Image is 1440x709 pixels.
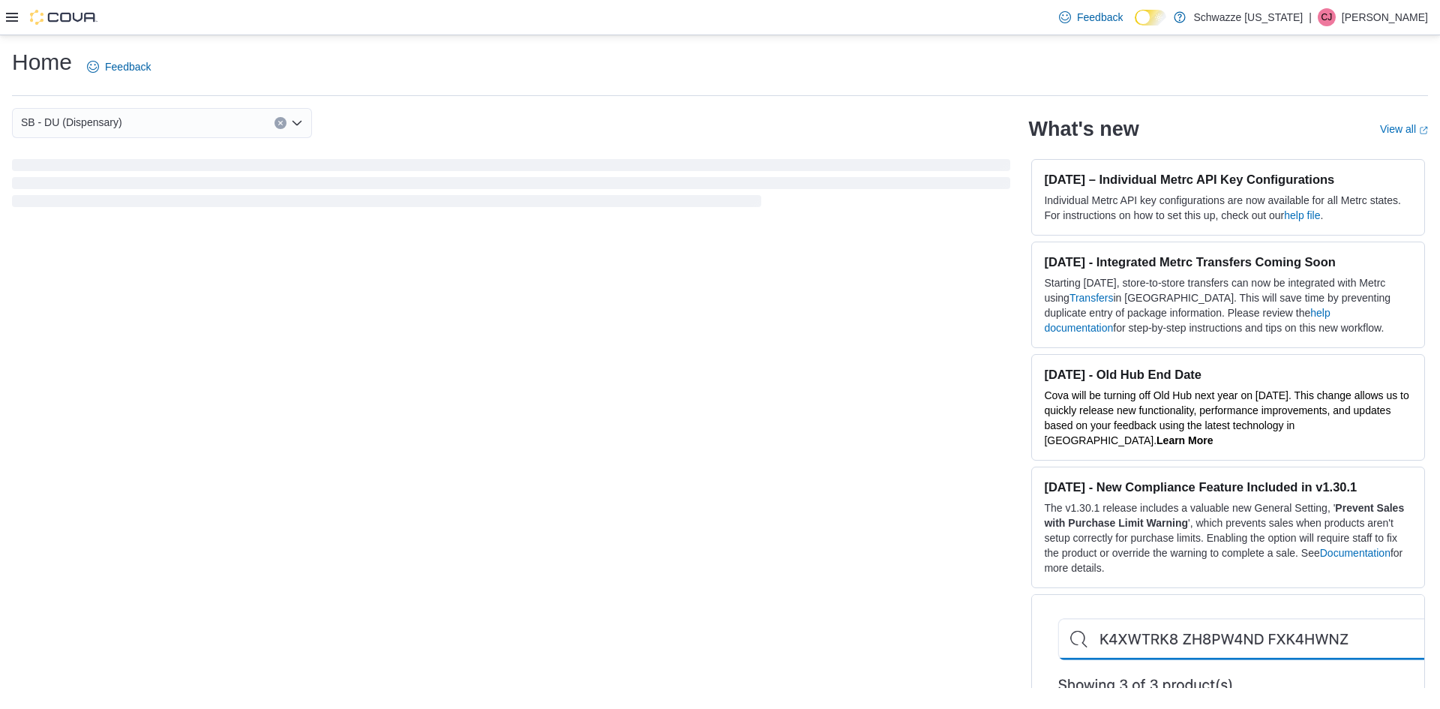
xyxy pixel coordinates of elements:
button: Open list of options [291,117,303,129]
p: | [1309,8,1312,26]
p: Starting [DATE], store-to-store transfers can now be integrated with Metrc using in [GEOGRAPHIC_D... [1044,275,1412,335]
span: Loading [12,162,1010,210]
h1: Home [12,47,72,77]
a: help file [1284,209,1320,221]
span: Cova will be turning off Old Hub next year on [DATE]. This change allows us to quickly release ne... [1044,389,1408,446]
a: Transfers [1069,292,1114,304]
svg: External link [1419,126,1428,135]
p: Schwazze [US_STATE] [1193,8,1303,26]
input: Dark Mode [1135,10,1166,26]
a: Feedback [1053,2,1129,32]
a: Learn More [1156,434,1213,446]
h3: [DATE] - Old Hub End Date [1044,367,1412,382]
a: Documentation [1320,547,1390,559]
a: help documentation [1044,307,1330,334]
img: Cova [30,10,97,25]
button: Clear input [274,117,286,129]
span: SB - DU (Dispensary) [21,113,122,131]
a: View allExternal link [1380,123,1428,135]
p: Individual Metrc API key configurations are now available for all Metrc states. For instructions ... [1044,193,1412,223]
span: CJ [1321,8,1333,26]
h2: What's new [1028,117,1138,141]
h3: [DATE] - New Compliance Feature Included in v1.30.1 [1044,479,1412,494]
h3: [DATE] – Individual Metrc API Key Configurations [1044,172,1412,187]
h3: [DATE] - Integrated Metrc Transfers Coming Soon [1044,254,1412,269]
div: Clayton James Willison [1318,8,1336,26]
a: Feedback [81,52,157,82]
span: Feedback [105,59,151,74]
span: Feedback [1077,10,1123,25]
p: [PERSON_NAME] [1342,8,1428,26]
p: The v1.30.1 release includes a valuable new General Setting, ' ', which prevents sales when produ... [1044,500,1412,575]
